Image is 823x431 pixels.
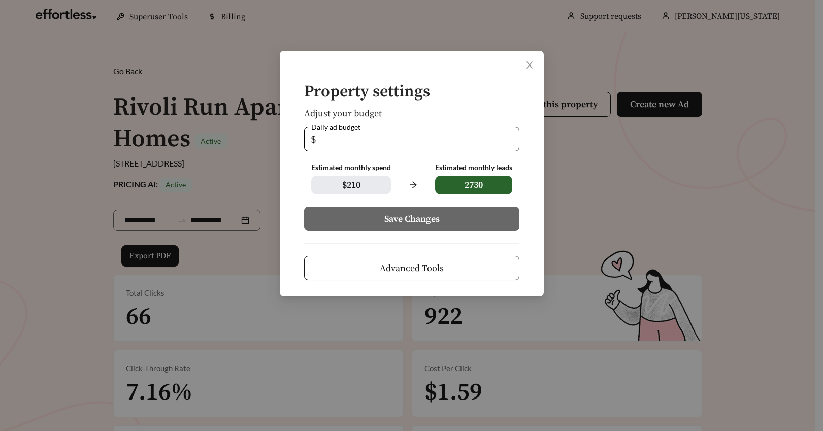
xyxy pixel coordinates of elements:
[380,261,444,275] span: Advanced Tools
[515,51,544,79] button: Close
[311,127,316,151] span: $
[304,207,519,231] button: Save Changes
[403,175,422,194] span: arrow-right
[304,263,519,273] a: Advanced Tools
[311,163,391,172] div: Estimated monthly spend
[435,163,512,172] div: Estimated monthly leads
[435,176,512,194] span: 2730
[311,176,391,194] span: $ 210
[304,256,519,280] button: Advanced Tools
[304,83,519,101] h4: Property settings
[525,60,534,70] span: close
[304,109,519,119] h5: Adjust your budget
